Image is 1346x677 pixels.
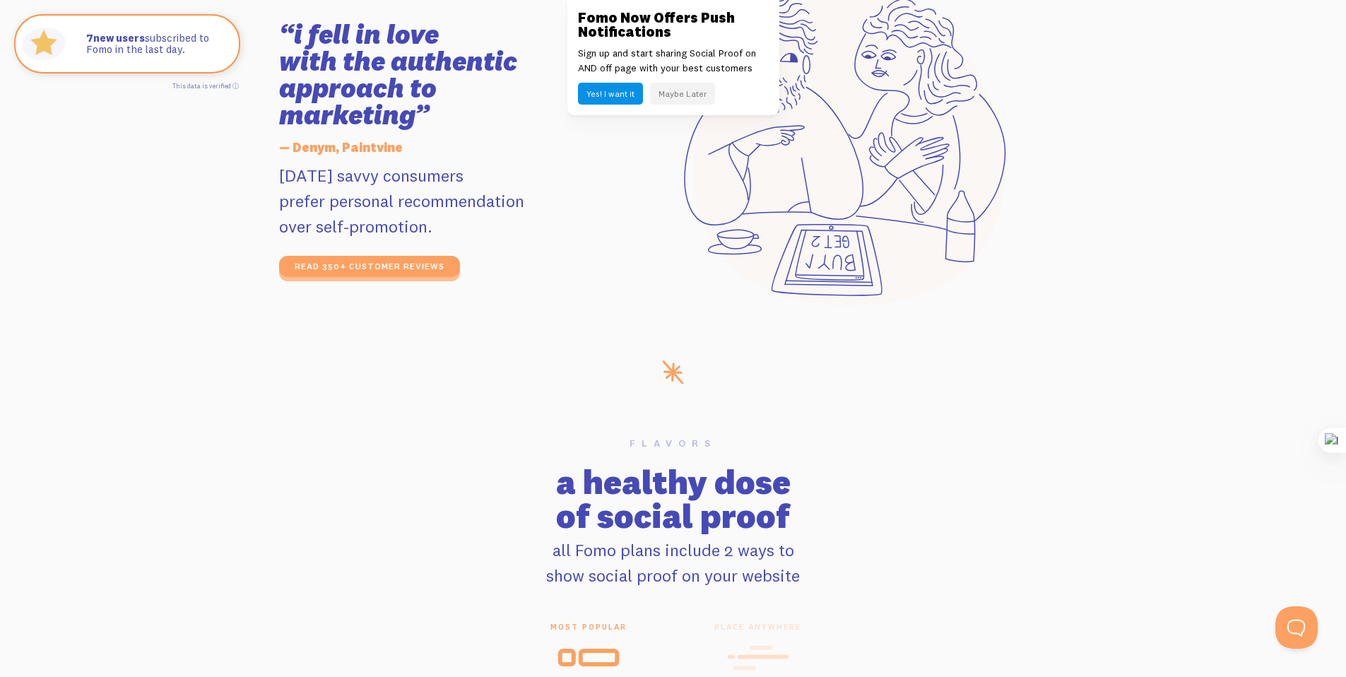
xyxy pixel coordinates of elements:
[650,83,715,105] button: Maybe Later
[578,11,769,39] h3: Fomo Now Offers Push Notifications
[1275,606,1318,649] iframe: Help Scout Beacon - Open
[578,83,643,105] button: Yes! I want it
[172,82,239,90] a: This data is verified ⓘ
[86,31,145,45] strong: new users
[279,256,460,277] a: read 350+ customer reviews
[86,33,225,56] p: subscribed to Fomo in the last day.
[690,622,826,632] span: place anywhere
[18,18,69,69] img: Fomo
[521,622,656,632] span: most popular
[279,133,598,163] h5: — Denym, Paintvine
[86,33,93,45] span: 7
[279,163,598,239] p: [DATE] savvy consumers prefer personal recommendation over self-promotion.
[578,46,769,76] p: Sign up and start sharing Social Proof on AND off page with your best customers
[279,21,598,129] h3: “i fell in love with the authentic approach to marketing”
